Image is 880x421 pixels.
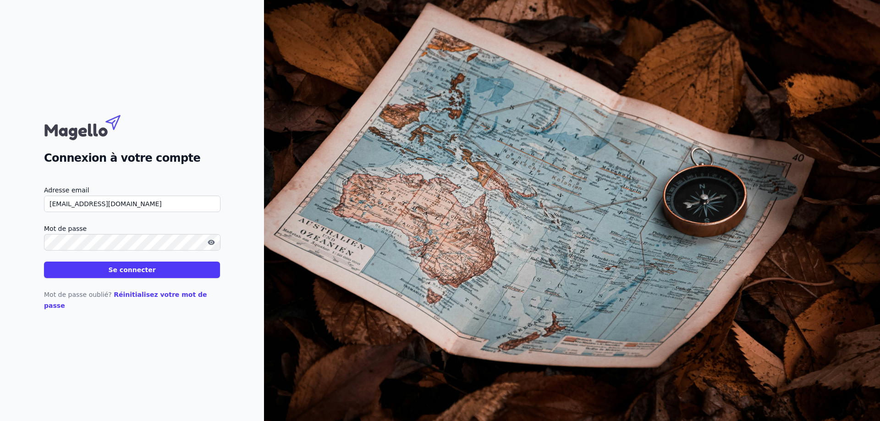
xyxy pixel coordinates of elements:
a: Réinitialisez votre mot de passe [44,291,207,309]
p: Mot de passe oublié? [44,289,220,311]
label: Mot de passe [44,223,220,234]
h2: Connexion à votre compte [44,150,220,166]
button: Se connecter [44,262,220,278]
label: Adresse email [44,185,220,196]
img: Magello [44,110,140,142]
